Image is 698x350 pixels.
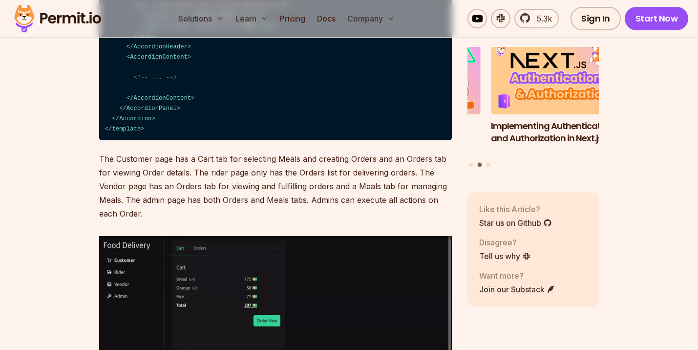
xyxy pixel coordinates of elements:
span: AccordionContent [130,54,188,61]
img: Implementing Authentication and Authorization in Next.js [491,41,623,115]
h3: Implementing Authentication and Authorization in Next.js [491,120,623,145]
button: Go to slide 3 [486,163,490,167]
a: Pricing [276,9,309,28]
p: Like this Article? [479,203,552,215]
span: AccordionContent [134,95,191,102]
button: Learn [232,9,272,28]
span: </ > [127,44,191,50]
span: <!-- ... --> [134,74,177,81]
a: Star us on Github [479,217,552,229]
p: Want more? [479,270,555,282]
span: 5.3k [531,13,552,24]
span: AccordionPanel [127,105,177,112]
button: Go to slide 2 [477,163,482,167]
p: The Customer page has a Cart tab for selecting Meals and creating Orders and an Orders tab for vi... [99,152,452,220]
button: Company [343,9,399,28]
img: Permit logo [10,2,106,35]
li: 2 of 3 [491,41,623,157]
a: Sign In [571,7,621,30]
span: template [112,126,141,132]
p: Disagree? [479,237,531,248]
span: </ > [127,95,195,102]
a: Tell us why [479,250,531,262]
h3: Implementing Multi-Tenant RBAC in Nuxt.js [349,120,481,145]
a: Docs [313,9,339,28]
span: </ > [119,105,180,112]
a: Start Now [625,7,689,30]
a: Join our Substack [479,284,555,295]
div: Posts [467,41,599,169]
a: Implementing Authentication and Authorization in Next.jsImplementing Authentication and Authoriza... [491,41,623,157]
button: Solutions [174,9,228,28]
span: < > [127,54,191,61]
span: </ > [112,115,155,122]
span: AccordionHeader [134,44,188,50]
a: 5.3k [514,9,559,28]
span: </ > [105,126,145,132]
button: Go to slide 1 [469,163,473,167]
li: 1 of 3 [349,41,481,157]
span: Accordion [119,115,151,122]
